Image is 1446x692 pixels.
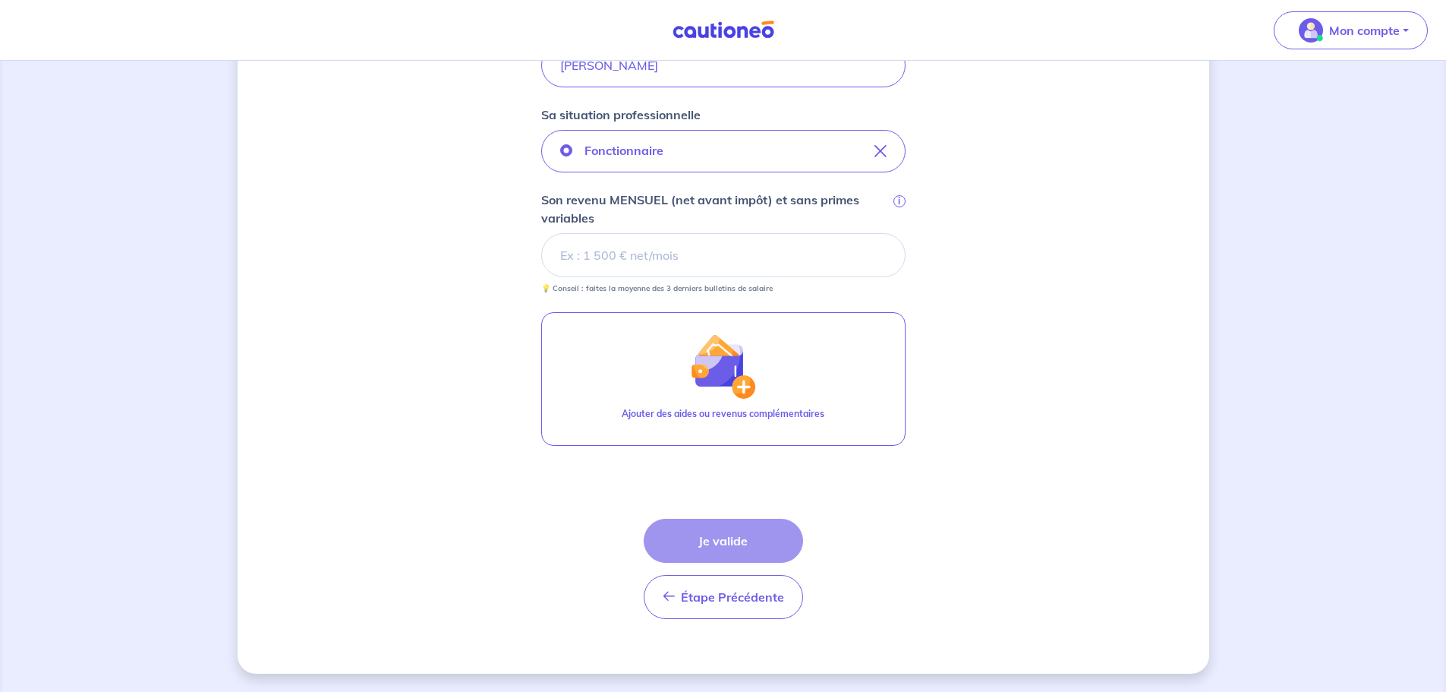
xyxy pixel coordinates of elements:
[541,106,701,124] p: Sa situation professionnelle
[584,141,663,160] p: Fonctionnaire
[893,195,906,207] span: i
[690,333,755,399] img: illu_wallet.svg
[541,191,890,227] p: Son revenu MENSUEL (net avant impôt) et sans primes variables
[666,21,780,39] img: Cautioneo
[541,130,906,172] button: Fonctionnaire
[1329,21,1400,39] p: Mon compte
[541,233,906,277] input: Ex : 1 500 € net/mois
[1274,11,1428,49] button: illu_account_valid_menu.svgMon compte
[644,575,803,619] button: Étape Précédente
[541,312,906,446] button: illu_wallet.svgAjouter des aides ou revenus complémentaires
[541,43,906,87] input: Doe
[622,407,824,421] p: Ajouter des aides ou revenus complémentaires
[681,589,784,605] span: Étape Précédente
[541,283,773,294] p: 💡 Conseil : faites la moyenne des 3 derniers bulletins de salaire
[1299,18,1323,43] img: illu_account_valid_menu.svg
